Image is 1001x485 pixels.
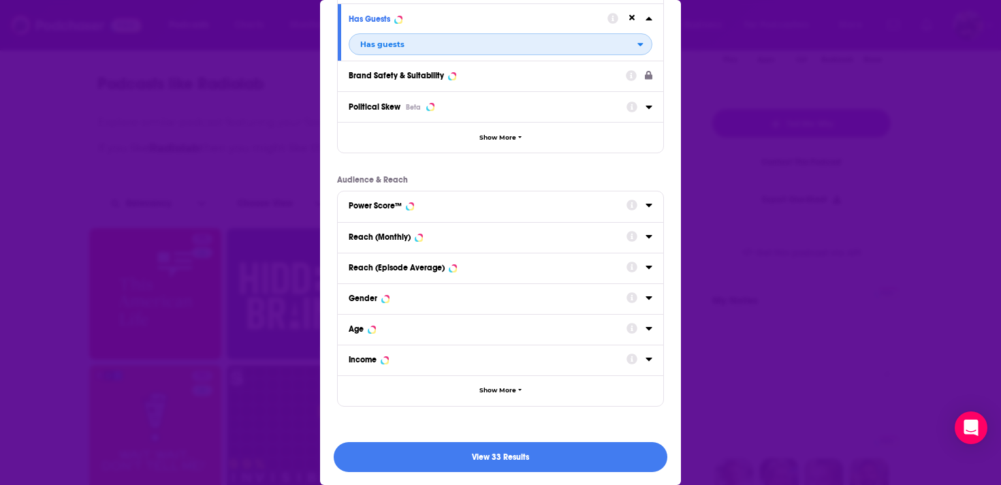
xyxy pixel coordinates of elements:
p: Audience & Reach [337,175,664,185]
button: Income [349,351,626,368]
button: Show More [338,122,663,153]
button: View 33 Results [334,442,667,473]
div: Gender [349,294,377,303]
button: Has Guests [349,10,607,27]
button: Age [349,320,626,337]
span: Show More [479,387,516,394]
div: Brand Safety & Suitability [349,71,444,80]
div: Reach (Episode Average) [349,263,445,272]
div: Power Score™ [349,201,402,210]
div: Income [349,355,377,364]
div: Reach (Monthly) [349,232,411,242]
button: Power Score™ [349,197,626,214]
div: Has Guests [349,14,390,24]
span: Show More [479,134,516,142]
div: Open Intercom Messenger [955,411,987,444]
button: Show More [338,375,663,406]
button: Political SkewBeta [349,97,626,116]
span: Political Skew [349,102,400,112]
h2: filter dropdown [349,33,652,55]
div: Beta [406,103,421,112]
button: Reach (Monthly) [349,228,626,245]
button: Gender [349,290,626,307]
button: open menu [349,33,652,55]
button: Reach (Episode Average) [349,259,626,276]
a: Brand Safety & Suitability [349,67,652,84]
span: Has guests [360,41,404,48]
button: Brand Safety & Suitability [349,67,626,84]
div: Age [349,324,364,334]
